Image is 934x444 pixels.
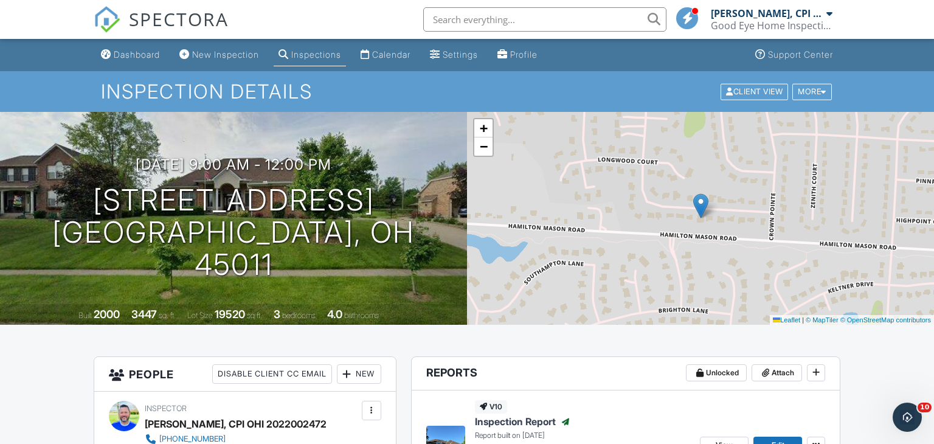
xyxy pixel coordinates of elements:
[802,316,804,324] span: |
[893,403,922,432] iframe: Intercom live chat
[145,415,327,433] div: [PERSON_NAME], CPI OHI 2022002472
[136,156,331,173] h3: [DATE] 9:00 am - 12:00 pm
[510,49,538,60] div: Profile
[768,49,833,60] div: Support Center
[19,184,448,280] h1: [STREET_ADDRESS] [GEOGRAPHIC_DATA], OH 45011
[96,44,165,66] a: Dashboard
[425,44,483,66] a: Settings
[94,357,396,392] h3: People
[443,49,478,60] div: Settings
[282,311,316,320] span: bedrooms
[159,434,226,444] div: [PHONE_NUMBER]
[129,6,229,32] span: SPECTORA
[327,308,342,321] div: 4.0
[806,316,839,324] a: © MapTiler
[78,311,92,320] span: Built
[711,19,832,32] div: Good Eye Home Inspections, Sewer Scopes & Mold Testing
[711,7,823,19] div: [PERSON_NAME], CPI OHI 2022002472
[344,311,379,320] span: bathrooms
[94,308,120,321] div: 2000
[274,44,346,66] a: Inspections
[480,120,488,136] span: +
[291,49,341,60] div: Inspections
[94,6,120,33] img: The Best Home Inspection Software - Spectora
[159,311,176,320] span: sq. ft.
[372,49,410,60] div: Calendar
[215,308,245,321] div: 19520
[493,44,542,66] a: Profile
[693,193,708,218] img: Marker
[423,7,666,32] input: Search everything...
[792,83,832,100] div: More
[480,139,488,154] span: −
[721,83,788,100] div: Client View
[918,403,932,412] span: 10
[94,16,229,42] a: SPECTORA
[840,316,931,324] a: © OpenStreetMap contributors
[773,316,800,324] a: Leaflet
[114,49,160,60] div: Dashboard
[192,49,259,60] div: New Inspection
[474,137,493,156] a: Zoom out
[356,44,415,66] a: Calendar
[187,311,213,320] span: Lot Size
[337,364,381,384] div: New
[131,308,157,321] div: 3447
[101,81,832,102] h1: Inspection Details
[274,308,280,321] div: 3
[247,311,262,320] span: sq.ft.
[145,404,187,413] span: Inspector
[474,119,493,137] a: Zoom in
[175,44,264,66] a: New Inspection
[750,44,838,66] a: Support Center
[719,86,791,95] a: Client View
[212,364,332,384] div: Disable Client CC Email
